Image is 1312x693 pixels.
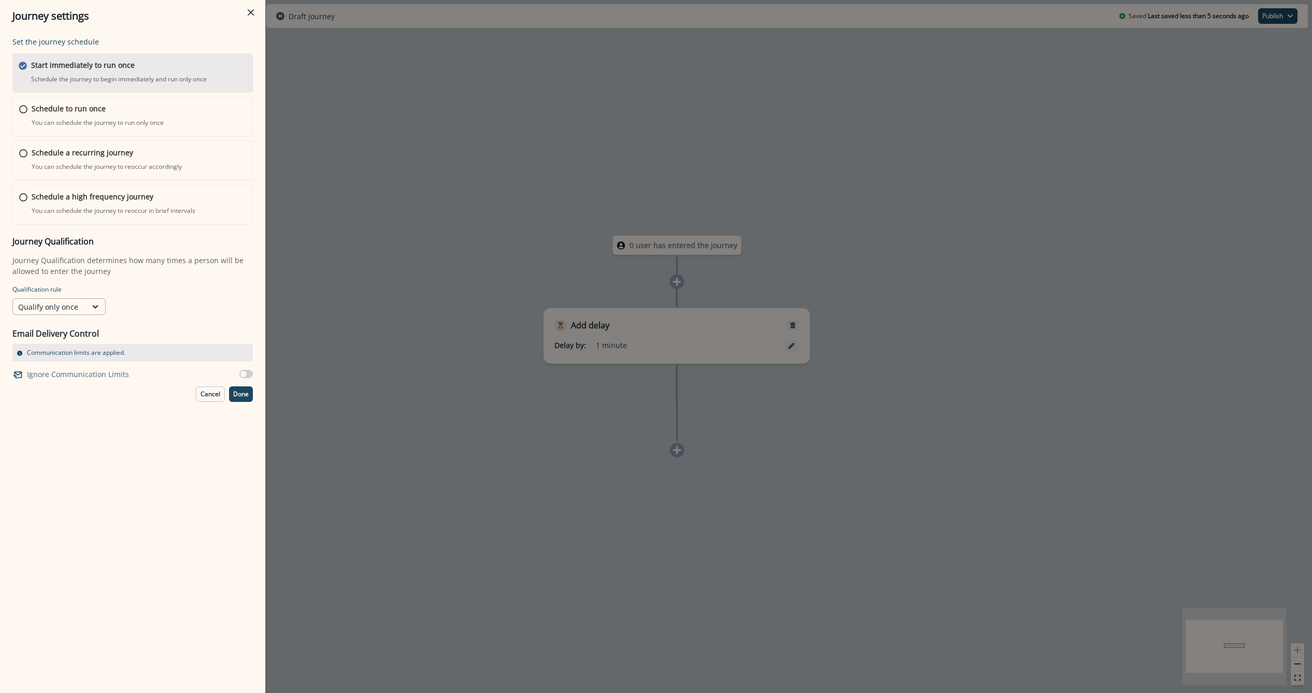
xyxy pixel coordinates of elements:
button: Close [243,4,259,21]
button: Cancel [196,386,225,402]
p: Cancel [201,391,220,398]
p: Qualification rule [12,285,253,294]
div: Qualify only once [18,301,81,312]
p: Email Delivery Control [12,327,99,340]
p: You can schedule the journey to reoccur in brief intervals [32,206,195,215]
p: Done [233,391,249,398]
p: You can schedule the journey to reoccur accordingly [32,162,182,171]
p: Ignore Communication Limits [27,369,129,380]
p: Schedule a recurring journey [32,147,133,158]
button: Done [229,386,253,402]
p: Schedule to run once [32,103,106,114]
p: Journey Qualification determines how many times a person will be allowed to enter the journey [12,255,253,277]
p: You can schedule the journey to run only once [32,118,164,127]
div: Journey settings [12,8,253,24]
p: Communication limits are applied. [27,348,125,357]
p: Set the journey schedule [12,36,253,47]
h3: Journey Qualification [12,237,253,247]
p: Schedule the journey to begin immediately and run only once [31,75,207,84]
p: Start immediately to run once [31,60,135,70]
p: Schedule a high frequency journey [32,191,153,202]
